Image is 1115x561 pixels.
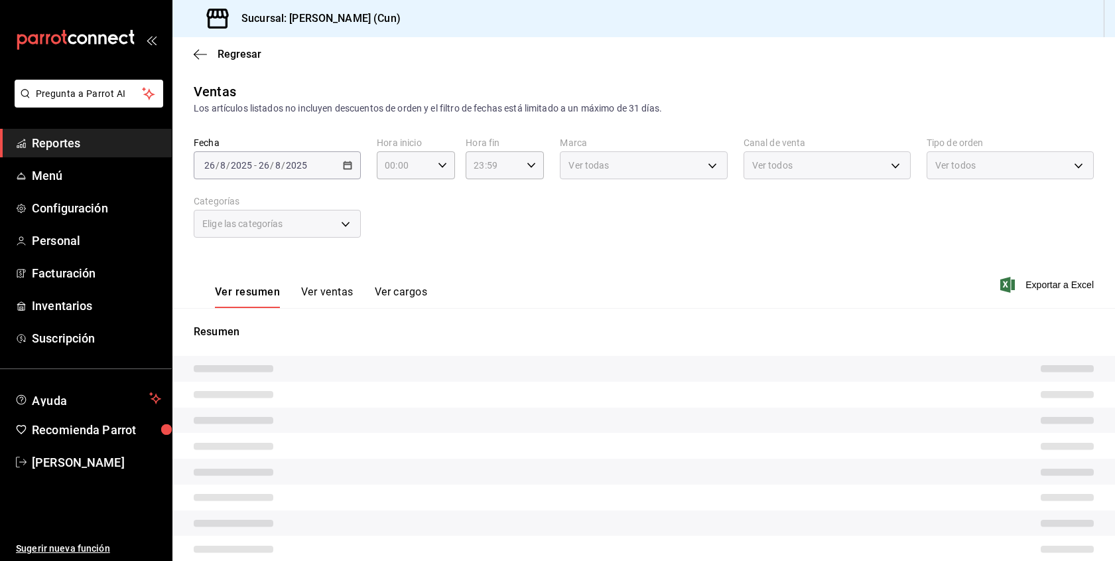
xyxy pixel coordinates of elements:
span: Recomienda Parrot [32,421,161,439]
span: / [226,160,230,171]
span: Reportes [32,134,161,152]
span: Inventarios [32,297,161,315]
input: -- [258,160,270,171]
h3: Sucursal: [PERSON_NAME] (Cun) [231,11,401,27]
input: -- [220,160,226,171]
input: -- [275,160,281,171]
span: [PERSON_NAME] [32,453,161,471]
span: Sugerir nueva función [16,542,161,556]
button: Pregunta a Parrot AI [15,80,163,108]
label: Fecha [194,138,361,147]
label: Tipo de orden [927,138,1094,147]
label: Hora inicio [377,138,455,147]
button: Exportar a Excel [1003,277,1094,293]
input: ---- [230,160,253,171]
a: Pregunta a Parrot AI [9,96,163,110]
span: Pregunta a Parrot AI [36,87,143,101]
p: Resumen [194,324,1094,340]
div: Los artículos listados no incluyen descuentos de orden y el filtro de fechas está limitado a un m... [194,102,1094,116]
button: Ver ventas [301,285,354,308]
span: Menú [32,167,161,185]
span: Suscripción [32,329,161,347]
label: Categorías [194,197,361,206]
span: / [216,160,220,171]
span: - [254,160,257,171]
button: Ver resumen [215,285,280,308]
span: Elige las categorías [202,217,283,230]
label: Canal de venta [744,138,911,147]
span: / [270,160,274,171]
span: / [281,160,285,171]
span: Ver todos [752,159,793,172]
span: Ayuda [32,390,144,406]
div: Ventas [194,82,236,102]
span: Ver todos [935,159,976,172]
label: Hora fin [466,138,544,147]
span: Regresar [218,48,261,60]
button: Regresar [194,48,261,60]
span: Facturación [32,264,161,282]
span: Ver todas [568,159,609,172]
input: -- [204,160,216,171]
button: Ver cargos [375,285,428,308]
span: Configuración [32,199,161,217]
button: open_drawer_menu [146,35,157,45]
input: ---- [285,160,308,171]
div: navigation tabs [215,285,427,308]
label: Marca [560,138,727,147]
span: Personal [32,232,161,250]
